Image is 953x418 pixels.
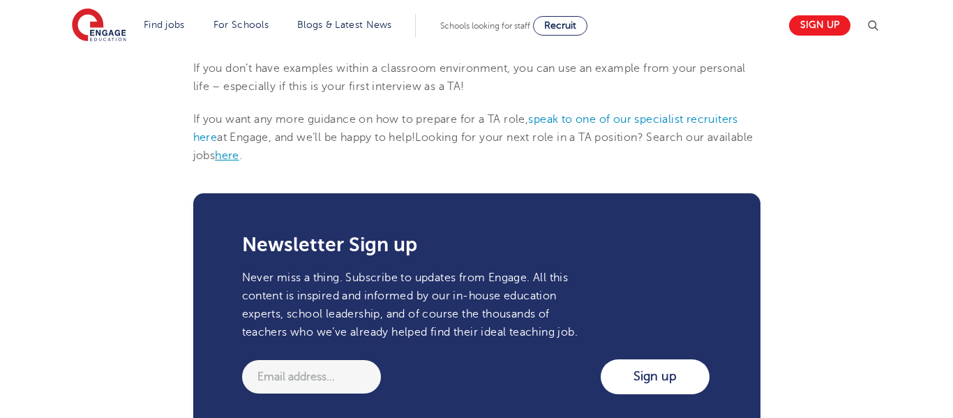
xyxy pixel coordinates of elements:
p: Never miss a thing. Subscribe to updates from Engage. All this content is inspired and informed b... [242,269,585,342]
span: If you don’t have examples within a classroom environment, you can use an example from your perso... [193,62,746,93]
a: For Schools [213,20,269,30]
span: Recruit [544,20,576,31]
a: Sign up [789,15,850,36]
a: Recruit [533,16,587,36]
input: Email address... [242,360,381,394]
h3: Newsletter Sign up [242,235,712,255]
a: Find jobs [144,20,185,30]
span: . [239,149,242,162]
img: Engage Education [72,8,126,43]
span: Looking for your next role in a TA position? Search our available jobs [193,131,753,162]
input: Sign up [601,359,710,394]
span: Schools looking for staff [440,21,530,31]
a: here [215,149,239,162]
span: If you want any more guidance on how to prepare for a TA role, at Engage, and we’ll be happy to h... [193,113,738,144]
a: Blogs & Latest News [297,20,392,30]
